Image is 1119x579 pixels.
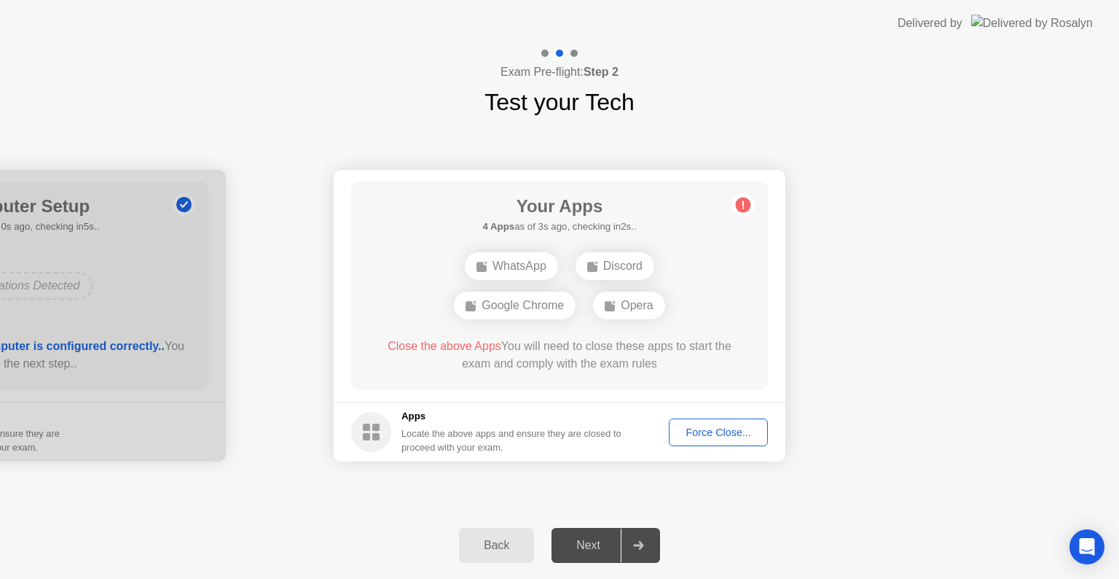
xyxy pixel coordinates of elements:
button: Back [459,528,534,563]
img: Delivered by Rosalyn [971,15,1093,31]
button: Next [551,528,660,563]
div: Google Chrome [454,292,576,319]
div: Locate the above apps and ensure they are closed to proceed with your exam. [401,427,622,454]
div: Delivered by [898,15,962,32]
div: Force Close... [674,427,763,438]
h4: Exam Pre-flight: [500,63,619,81]
h5: Apps [401,409,622,424]
h1: Test your Tech [484,85,635,120]
div: Back [463,539,530,552]
span: Close the above Apps [388,340,501,352]
b: 4 Apps [482,221,514,232]
div: WhatsApp [465,252,558,280]
b: Step 2 [584,66,619,78]
div: Discord [576,252,654,280]
div: Next [556,539,621,552]
h5: as of 3s ago, checking in2s.. [482,219,636,234]
h1: Your Apps [482,193,636,219]
div: You will need to close these apps to start the exam and comply with the exam rules [372,338,747,373]
button: Force Close... [669,419,768,446]
div: Open Intercom Messenger [1069,529,1104,564]
div: Opera [593,292,664,319]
